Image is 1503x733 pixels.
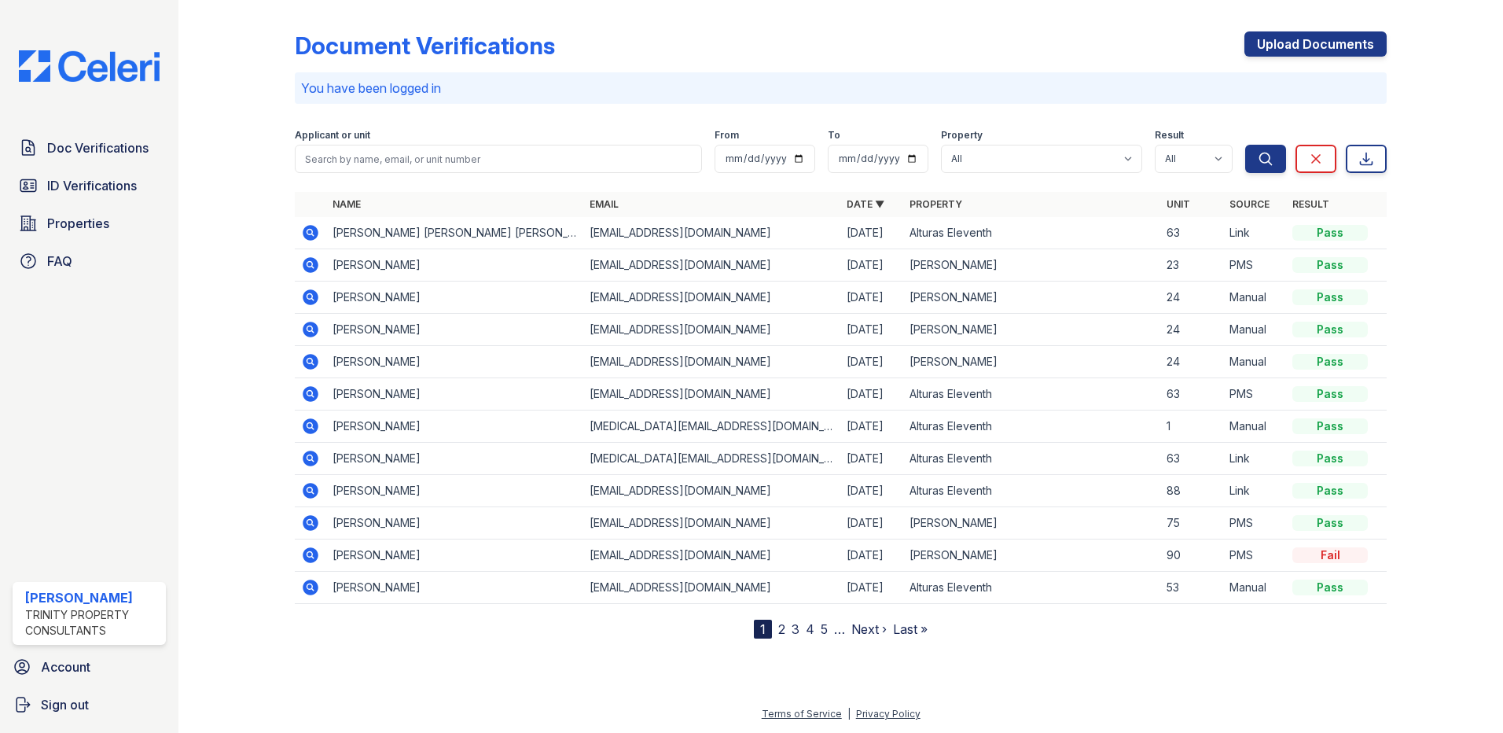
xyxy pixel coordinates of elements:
[1292,198,1329,210] a: Result
[6,651,172,683] a: Account
[1292,547,1368,563] div: Fail
[1223,572,1286,604] td: Manual
[840,378,903,411] td: [DATE]
[840,249,903,282] td: [DATE]
[840,540,903,572] td: [DATE]
[326,507,583,540] td: [PERSON_NAME]
[326,378,583,411] td: [PERSON_NAME]
[1223,282,1286,314] td: Manual
[840,411,903,443] td: [DATE]
[903,378,1160,411] td: Alturas Eleventh
[840,507,903,540] td: [DATE]
[1223,443,1286,475] td: Link
[25,588,160,607] div: [PERSON_NAME]
[1223,217,1286,249] td: Link
[1229,198,1270,210] a: Source
[903,346,1160,378] td: [PERSON_NAME]
[840,282,903,314] td: [DATE]
[903,540,1160,572] td: [PERSON_NAME]
[840,572,903,604] td: [DATE]
[903,572,1160,604] td: Alturas Eleventh
[41,695,89,714] span: Sign out
[13,170,166,201] a: ID Verifications
[295,31,555,60] div: Document Verifications
[583,282,840,314] td: [EMAIL_ADDRESS][DOMAIN_NAME]
[1223,249,1286,282] td: PMS
[6,50,172,82] img: CE_Logo_Blue-a8612792a0a2168367f1c8372b55b34899dd931a85d93a1a3d3e32e68fde9ad4.png
[583,411,840,443] td: [MEDICAL_DATA][EMAIL_ADDRESS][DOMAIN_NAME]
[1160,249,1223,282] td: 23
[1160,314,1223,346] td: 24
[1160,282,1223,314] td: 24
[583,378,840,411] td: [EMAIL_ADDRESS][DOMAIN_NAME]
[41,657,90,676] span: Account
[1292,354,1368,370] div: Pass
[1160,346,1223,378] td: 24
[583,475,840,507] td: [EMAIL_ADDRESS][DOMAIN_NAME]
[840,314,903,346] td: [DATE]
[13,132,166,164] a: Doc Verifications
[326,572,583,604] td: [PERSON_NAME]
[1223,475,1286,507] td: Link
[583,443,840,475] td: [MEDICAL_DATA][EMAIL_ADDRESS][DOMAIN_NAME]
[893,621,928,637] a: Last »
[295,129,370,142] label: Applicant or unit
[47,214,109,233] span: Properties
[840,475,903,507] td: [DATE]
[1155,129,1184,142] label: Result
[1160,507,1223,540] td: 75
[13,208,166,239] a: Properties
[590,198,619,210] a: Email
[903,314,1160,346] td: [PERSON_NAME]
[326,217,583,249] td: [PERSON_NAME] [PERSON_NAME] [PERSON_NAME]
[1292,483,1368,499] div: Pass
[583,346,840,378] td: [EMAIL_ADDRESS][DOMAIN_NAME]
[821,621,828,637] a: 5
[326,346,583,378] td: [PERSON_NAME]
[1244,31,1387,57] a: Upload Documents
[1292,580,1368,595] div: Pass
[851,621,887,637] a: Next ›
[1160,443,1223,475] td: 63
[903,507,1160,540] td: [PERSON_NAME]
[847,198,884,210] a: Date ▼
[1292,451,1368,466] div: Pass
[326,249,583,282] td: [PERSON_NAME]
[778,621,785,637] a: 2
[583,314,840,346] td: [EMAIL_ADDRESS][DOMAIN_NAME]
[326,314,583,346] td: [PERSON_NAME]
[910,198,962,210] a: Property
[1160,475,1223,507] td: 88
[583,249,840,282] td: [EMAIL_ADDRESS][DOMAIN_NAME]
[47,138,149,157] span: Doc Verifications
[583,572,840,604] td: [EMAIL_ADDRESS][DOMAIN_NAME]
[1292,322,1368,337] div: Pass
[806,621,814,637] a: 4
[903,475,1160,507] td: Alturas Eleventh
[295,145,702,173] input: Search by name, email, or unit number
[25,607,160,639] div: Trinity Property Consultants
[1292,225,1368,241] div: Pass
[333,198,361,210] a: Name
[326,282,583,314] td: [PERSON_NAME]
[1223,540,1286,572] td: PMS
[903,411,1160,443] td: Alturas Eleventh
[1223,507,1286,540] td: PMS
[1160,572,1223,604] td: 53
[583,507,840,540] td: [EMAIL_ADDRESS][DOMAIN_NAME]
[1223,314,1286,346] td: Manual
[903,217,1160,249] td: Alturas Eleventh
[13,245,166,277] a: FAQ
[840,443,903,475] td: [DATE]
[1292,289,1368,305] div: Pass
[847,708,851,720] div: |
[326,411,583,443] td: [PERSON_NAME]
[47,252,72,271] span: FAQ
[834,620,845,639] span: …
[792,621,799,637] a: 3
[1223,378,1286,411] td: PMS
[941,129,983,142] label: Property
[326,540,583,572] td: [PERSON_NAME]
[47,176,137,195] span: ID Verifications
[1167,198,1190,210] a: Unit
